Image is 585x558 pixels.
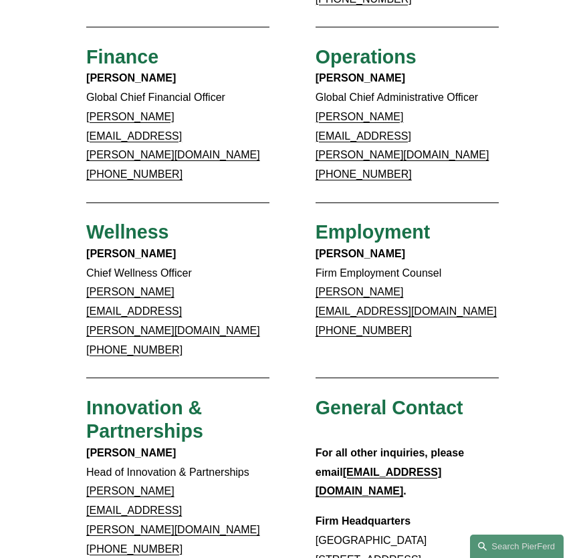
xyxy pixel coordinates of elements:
[86,72,176,84] strong: [PERSON_NAME]
[403,485,406,497] strong: .
[86,69,269,184] p: Global Chief Financial Officer
[316,72,405,84] strong: [PERSON_NAME]
[316,447,467,478] strong: For all other inquiries, please email
[86,397,207,442] span: Innovation & Partnerships
[86,447,176,458] strong: [PERSON_NAME]
[316,515,411,527] strong: Firm Headquarters
[86,344,183,356] a: [PHONE_NUMBER]
[316,221,431,243] span: Employment
[86,286,260,336] a: [PERSON_NAME][EMAIL_ADDRESS][PERSON_NAME][DOMAIN_NAME]
[86,111,260,161] a: [PERSON_NAME][EMAIL_ADDRESS][PERSON_NAME][DOMAIN_NAME]
[316,69,499,184] p: Global Chief Administrative Officer
[470,535,564,558] a: Search this site
[86,46,158,67] span: Finance
[86,248,176,259] strong: [PERSON_NAME]
[316,168,412,180] a: [PHONE_NUMBER]
[86,168,183,180] a: [PHONE_NUMBER]
[316,466,441,497] a: [EMAIL_ADDRESS][DOMAIN_NAME]
[316,286,497,317] a: [PERSON_NAME][EMAIL_ADDRESS][DOMAIN_NAME]
[316,111,489,161] a: [PERSON_NAME][EMAIL_ADDRESS][PERSON_NAME][DOMAIN_NAME]
[316,397,463,418] span: General Contact
[86,485,260,535] a: [PERSON_NAME][EMAIL_ADDRESS][PERSON_NAME][DOMAIN_NAME]
[86,245,269,360] p: Chief Wellness Officer
[86,543,183,555] a: [PHONE_NUMBER]
[316,46,417,67] span: Operations
[316,325,412,336] a: [PHONE_NUMBER]
[316,248,405,259] strong: [PERSON_NAME]
[316,245,499,341] p: Firm Employment Counsel
[86,221,168,243] span: Wellness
